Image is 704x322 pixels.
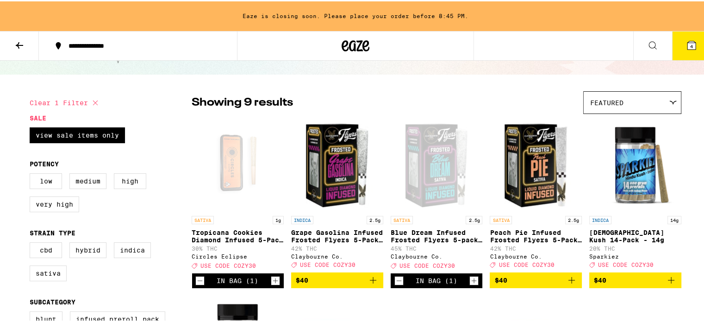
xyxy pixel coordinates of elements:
button: Add to bag [490,271,582,287]
button: Decrement [394,275,404,284]
span: USE CODE COZY30 [598,260,654,266]
button: Increment [271,275,280,284]
legend: Sale [30,113,46,120]
label: High [114,172,146,188]
span: 4 [690,42,693,48]
label: View Sale Items Only [30,126,125,142]
p: 2.5g [367,215,383,223]
p: 42% THC [490,244,582,250]
p: SATIVA [490,215,512,223]
p: Peach Pie Infused Frosted Flyers 5-Pack - 2.5g [490,227,582,242]
div: In Bag (1) [217,276,258,283]
div: Circles Eclipse [192,252,284,258]
img: Claybourne Co. - Grape Gasolina Infused Frosted Flyers 5-Pack - 2.5g [291,117,383,210]
p: 20% THC [589,244,681,250]
label: Indica [114,241,151,257]
p: INDICA [291,215,313,223]
span: USE CODE COZY30 [200,261,256,267]
p: 2.5g [466,215,482,223]
div: Sparkiez [589,252,681,258]
p: 14g [667,215,681,223]
span: USE CODE COZY30 [300,260,355,266]
p: SATIVA [391,215,413,223]
a: Open page for Hindu Kush 14-Pack - 14g from Sparkiez [589,117,681,271]
span: USE CODE COZY30 [498,260,554,266]
p: Blue Dream Infused Frosted Flyers 5-pack 2.5g [391,227,483,242]
div: In Bag (1) [416,276,457,283]
img: Claybourne Co. - Peach Pie Infused Frosted Flyers 5-Pack - 2.5g [490,117,582,210]
label: Hybrid [69,241,106,257]
legend: Potency [30,159,59,166]
p: 30% THC [192,244,284,250]
a: Open page for Peach Pie Infused Frosted Flyers 5-Pack - 2.5g from Claybourne Co. [490,117,582,271]
img: Sparkiez - Hindu Kush 14-Pack - 14g [589,117,681,210]
label: Very High [30,195,79,211]
a: Open page for Grape Gasolina Infused Frosted Flyers 5-Pack - 2.5g from Claybourne Co. [291,117,383,271]
p: 42% THC [291,244,383,250]
span: $40 [494,275,507,283]
p: Grape Gasolina Infused Frosted Flyers 5-Pack - 2.5g [291,227,383,242]
p: 2.5g [565,215,582,223]
p: Tropicana Cookies Diamond Infused 5-Pack - 3.5g [192,227,284,242]
span: USE CODE COZY30 [399,261,455,267]
button: Add to bag [589,271,681,287]
div: Claybourne Co. [391,252,483,258]
p: SATIVA [192,215,214,223]
legend: Subcategory [30,297,75,304]
p: Showing 9 results [192,94,293,109]
label: Medium [69,172,106,188]
button: Add to bag [291,271,383,287]
span: Featured [590,98,623,105]
label: CBD [30,241,62,257]
button: Decrement [195,275,205,284]
label: Sativa [30,264,67,280]
legend: Strain Type [30,228,75,235]
span: Hi. Need any help? [6,6,67,14]
p: 1g [273,215,284,223]
div: Claybourne Co. [490,252,582,258]
button: Clear 1 filter [30,90,101,113]
label: Low [30,172,62,188]
p: 45% THC [391,244,483,250]
p: [DEMOGRAPHIC_DATA] Kush 14-Pack - 14g [589,227,681,242]
a: Open page for Blue Dream Infused Frosted Flyers 5-pack 2.5g from Claybourne Co. [391,117,483,272]
div: Claybourne Co. [291,252,383,258]
button: Increment [469,275,479,284]
a: Open page for Tropicana Cookies Diamond Infused 5-Pack - 3.5g from Circles Eclipse [192,117,284,272]
p: INDICA [589,215,611,223]
span: $40 [296,275,308,283]
span: $40 [594,275,606,283]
